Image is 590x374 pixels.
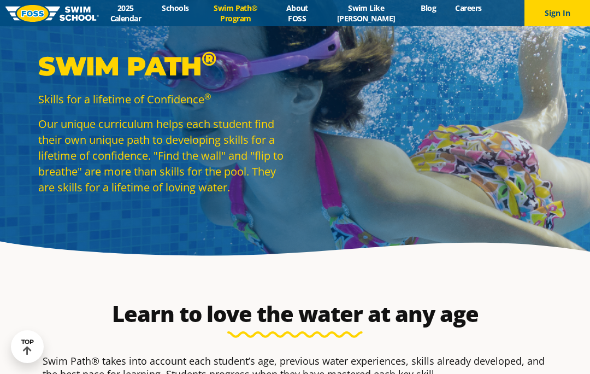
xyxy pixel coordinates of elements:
img: FOSS Swim School Logo [5,5,99,22]
a: 2025 Calendar [99,3,152,24]
p: Our unique curriculum helps each student find their own unique path to developing skills for a li... [38,116,290,195]
h2: Learn to love the water at any age [37,301,553,327]
a: Blog [411,3,446,13]
a: Careers [446,3,491,13]
a: Swim Path® Program [198,3,273,24]
sup: ® [202,46,216,71]
p: Skills for a lifetime of Confidence [38,91,290,107]
div: TOP [21,338,34,355]
a: Swim Like [PERSON_NAME] [321,3,411,24]
a: About FOSS [273,3,321,24]
a: Schools [152,3,198,13]
p: Swim Path [38,50,290,83]
sup: ® [204,91,211,102]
